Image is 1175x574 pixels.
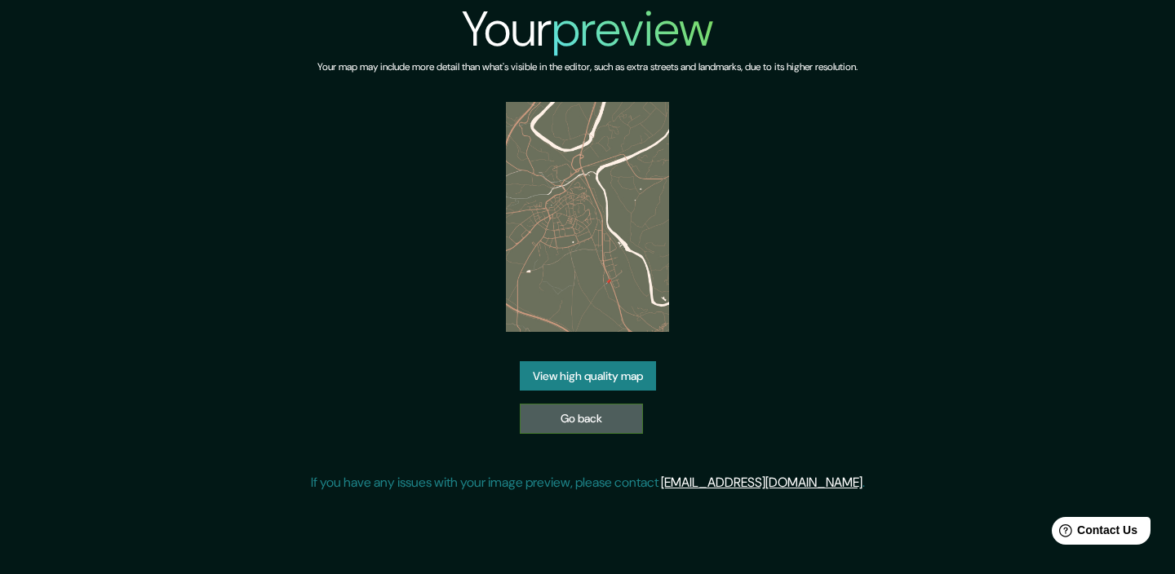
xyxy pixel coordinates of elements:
[311,473,865,492] p: If you have any issues with your image preview, please contact .
[520,361,656,391] a: View high quality map
[1030,510,1157,556] iframe: Help widget launcher
[317,59,858,76] h6: Your map may include more detail than what's visible in the editor, such as extra streets and lan...
[661,474,862,491] a: [EMAIL_ADDRESS][DOMAIN_NAME]
[520,404,643,434] a: Go back
[506,102,668,332] img: created-map-preview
